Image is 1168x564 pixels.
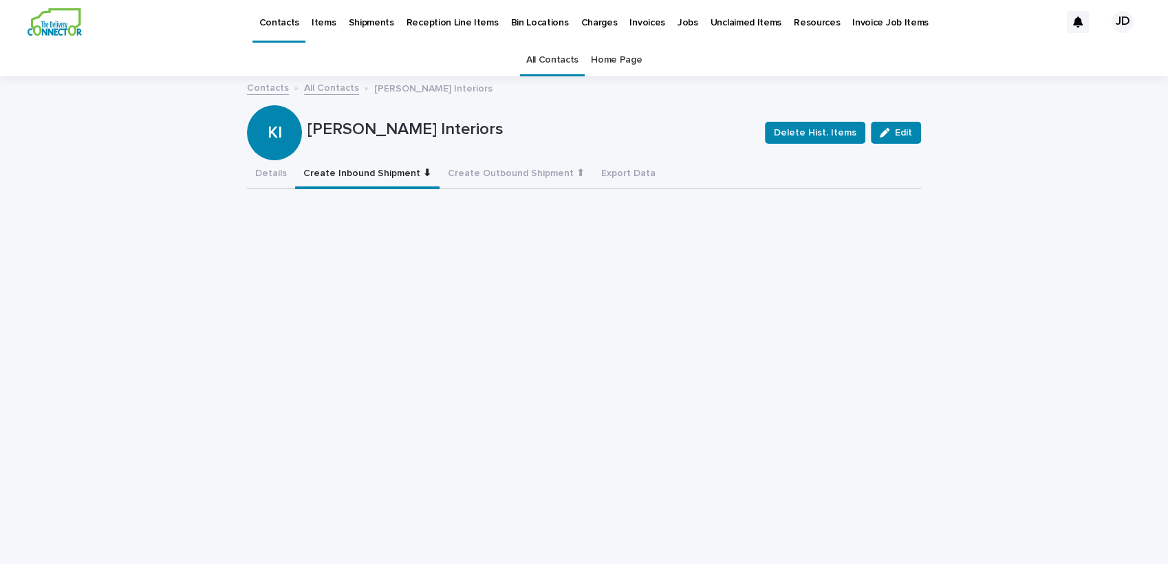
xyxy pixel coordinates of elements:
button: Export Data [593,160,664,189]
div: JD [1112,11,1134,33]
p: [PERSON_NAME] Interiors [307,120,754,140]
button: Create Outbound Shipment ⬆ [440,160,593,189]
a: Home Page [591,44,642,76]
button: Delete Hist. Items [765,122,865,144]
p: [PERSON_NAME] Interiors [374,80,493,95]
span: Delete Hist. Items [774,126,856,140]
span: Edit [895,128,912,138]
img: aCWQmA6OSGG0Kwt8cj3c [28,8,82,36]
button: Details [247,160,295,189]
a: Contacts [247,79,289,95]
a: All Contacts [304,79,359,95]
button: Edit [871,122,921,144]
button: Create Inbound Shipment ⬇ [295,160,440,189]
a: All Contacts [526,44,578,76]
div: KI [247,67,302,142]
